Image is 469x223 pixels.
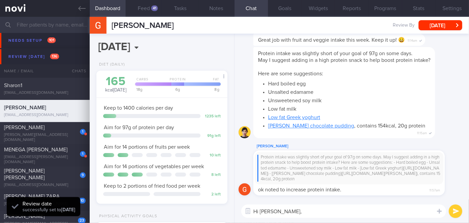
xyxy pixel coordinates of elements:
span: [PERSON_NAME] [4,214,45,219]
span: [PERSON_NAME] ZARA [4,194,60,199]
span: [PERSON_NAME] [PERSON_NAME] [4,168,45,180]
div: Fat [184,77,221,86]
div: [EMAIL_ADDRESS][DOMAIN_NAME] [4,113,86,118]
span: Sharon1 [4,83,22,88]
div: [PERSON_NAME][EMAIL_ADDRESS][DOMAIN_NAME] [4,133,86,143]
a: [PERSON_NAME] chocolate pudding [268,123,354,128]
div: Chats [63,64,90,78]
div: [EMAIL_ADDRESS][DOMAIN_NAME] [4,90,86,96]
div: 1235 left [204,114,221,119]
div: Diet (Daily) [96,62,125,67]
li: Unsweetened soy milk [268,96,430,104]
span: ok noted to increase protein intake. [258,187,341,192]
div: 8 g [182,87,221,91]
span: Aim for 97g of protein per day [104,125,174,130]
span: [PERSON_NAME] [4,125,45,130]
span: [PERSON_NAME] [112,22,174,30]
span: 11:57am [429,186,440,193]
div: 1 [80,151,86,157]
div: [EMAIL_ADDRESS][DOMAIN_NAME] [4,201,86,207]
div: 1 [80,129,86,135]
div: [EMAIL_ADDRESS][DOMAIN_NAME] [4,183,86,188]
span: 11:14am [408,37,417,43]
span: May I suggest adding in a high protein snack to help boost protein intake? [258,58,430,63]
li: Hard boiled egg [268,79,430,87]
li: Unsalted edamame [268,87,430,96]
span: Aim for 14 portions of fruits per week [104,144,190,150]
div: 41 [151,5,158,11]
span: Keep to 1400 calories per day [104,105,173,111]
div: kcal [DATE] [103,76,128,94]
div: 6 g [169,87,184,91]
span: Aim for 14 portions of vegetables per week [104,164,204,169]
div: Review date [23,200,75,207]
span: Keep to 2 portions of fried food per week [104,183,200,189]
span: successfully set to [23,208,75,212]
div: 9 [80,172,86,178]
div: Review [DATE] [7,52,61,61]
div: [PERSON_NAME] [253,142,465,150]
div: Carbs [133,77,169,86]
span: Here are some suggestions: [258,71,323,76]
div: 10 left [204,153,221,158]
div: Protein [167,77,186,86]
div: 8 left [204,173,221,178]
strong: [DATE] [61,208,75,212]
span: Protein intake was slightly short of your goal of 97g on some days. [258,51,413,56]
div: Protein intake was slightly short of your goal of 97g on some days. May I suggest adding in a hig... [257,155,441,182]
button: [DATE] [419,20,462,30]
div: 10 [79,198,86,203]
div: 2 left [204,192,221,197]
span: Review By [393,23,415,29]
div: [EMAIL_ADDRESS][DOMAIN_NAME] [4,36,86,41]
span: Great job with fruit and veggie intake this week. Keep it up! 😀 [258,37,405,43]
span: [PERSON_NAME] [4,105,46,110]
div: Physical Activity Goals [96,214,157,219]
div: [EMAIL_ADDRESS][PERSON_NAME][DOMAIN_NAME] [4,155,86,165]
a: Low fat Greek yoghurt [268,115,320,120]
li: Low fat milk [268,104,430,112]
span: MENEGA [PERSON_NAME] [4,147,68,152]
div: 91 g left [204,134,221,139]
div: 165 [103,76,128,87]
span: 136 [50,53,59,59]
div: 18 g [133,87,171,91]
span: 11:15am [417,129,427,136]
li: , contains 154kcal, 20g protein [268,121,430,129]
